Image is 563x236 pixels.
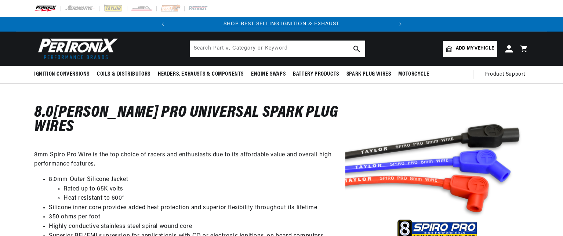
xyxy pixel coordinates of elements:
[247,66,289,83] summary: Engine Swaps
[34,106,529,134] h3: 8.0[PERSON_NAME] Pro Universal Spark Plug Wires
[156,17,170,32] button: Translation missing: en.sections.announcements.previous_announcement
[251,70,286,78] span: Engine Swaps
[49,213,529,222] li: 350 ohms per foot
[170,20,393,28] div: Announcement
[158,70,244,78] span: Headers, Exhausts & Components
[343,66,395,83] summary: Spark Plug Wires
[398,70,429,78] span: Motorcycle
[456,45,494,52] span: Add my vehicle
[443,41,497,57] a: Add my vehicle
[49,222,529,232] li: Highly conductive stainless steel spiral wound core
[49,203,529,213] li: Silicone inner core provides added heat protection and superior flexibility throughout its lifetime
[34,36,119,61] img: Pertronix
[289,66,343,83] summary: Battery Products
[97,70,150,78] span: Coils & Distributors
[63,185,529,194] li: Rated up to 65K volts
[154,66,247,83] summary: Headers, Exhausts & Components
[16,17,547,32] slideshow-component: Translation missing: en.sections.announcements.announcement_bar
[293,70,339,78] span: Battery Products
[49,175,529,203] li: 8.0mm Outer Silicone Jacket
[63,194,529,203] li: Heat resistant to 600°
[393,17,408,32] button: Translation missing: en.sections.announcements.next_announcement
[190,41,365,57] input: Search Part #, Category or Keyword
[224,21,339,27] a: SHOP BEST SELLING IGNITION & EXHAUST
[346,70,391,78] span: Spark Plug Wires
[484,66,529,83] summary: Product Support
[34,150,529,169] p: 8mm Spiro Pro Wire is the top choice of racers and enthusiasts due to its affordable value and ov...
[349,41,365,57] button: search button
[34,70,90,78] span: Ignition Conversions
[93,66,154,83] summary: Coils & Distributors
[170,20,393,28] div: 1 of 2
[395,66,433,83] summary: Motorcycle
[484,70,525,79] span: Product Support
[34,66,93,83] summary: Ignition Conversions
